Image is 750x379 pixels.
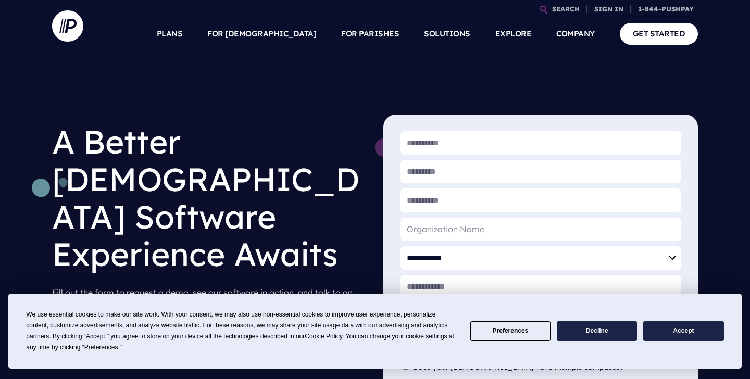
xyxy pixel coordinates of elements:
[400,218,681,241] input: Organization Name
[557,321,637,342] button: Decline
[556,16,595,52] a: COMPANY
[207,16,316,52] a: FOR [DEMOGRAPHIC_DATA]
[643,321,723,342] button: Accept
[495,16,532,52] a: EXPLORE
[52,115,367,281] h1: A Better [DEMOGRAPHIC_DATA] Software Experience Awaits
[620,23,698,44] a: GET STARTED
[84,344,118,351] span: Preferences
[470,321,551,342] button: Preferences
[157,16,183,52] a: PLANS
[8,294,742,369] div: Cookie Consent Prompt
[52,281,367,320] p: Fill out the form to request a demo, see our software in action, and talk to an expert about how ...
[26,309,457,353] div: We use essential cookies to make our site work. With your consent, we may also use non-essential ...
[305,333,342,340] span: Cookie Policy
[341,16,399,52] a: FOR PARISHES
[424,16,470,52] a: SOLUTIONS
